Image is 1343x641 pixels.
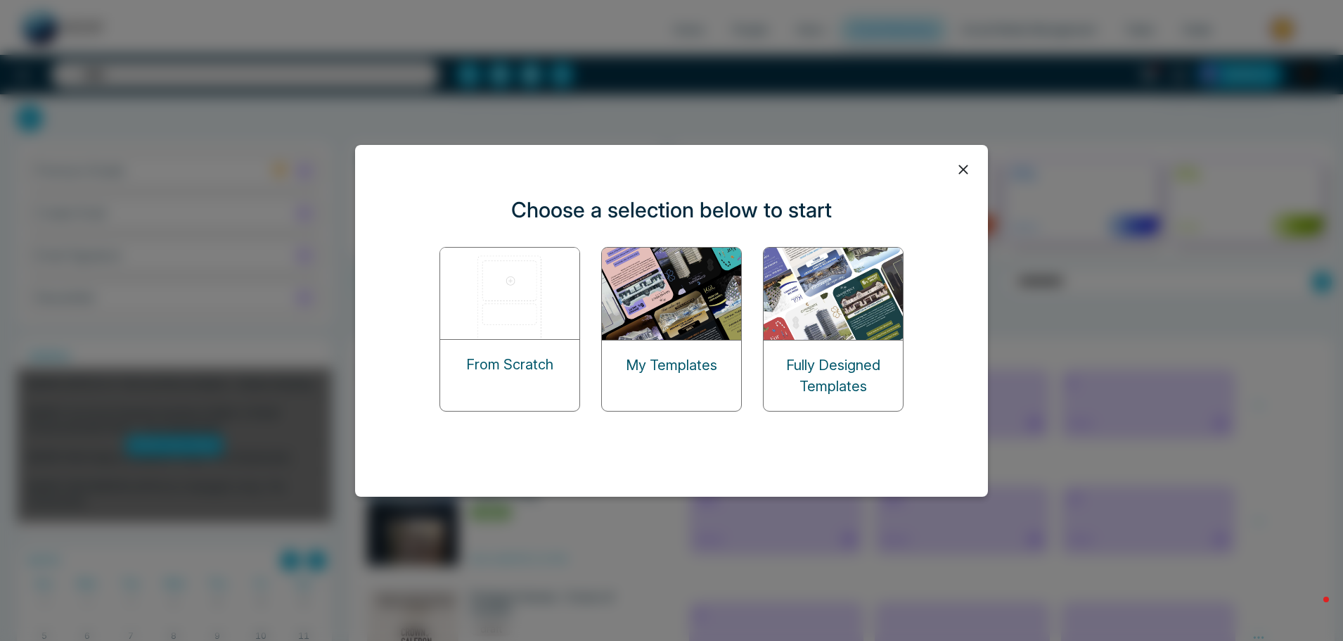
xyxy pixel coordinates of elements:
p: From Scratch [466,354,553,375]
p: My Templates [626,355,717,376]
p: Choose a selection below to start [511,194,832,226]
img: start-from-scratch.png [440,248,581,339]
p: Fully Designed Templates [764,355,903,397]
iframe: Intercom live chat [1295,593,1329,627]
img: designed-templates.png [764,248,904,340]
img: my-templates.png [602,248,743,340]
